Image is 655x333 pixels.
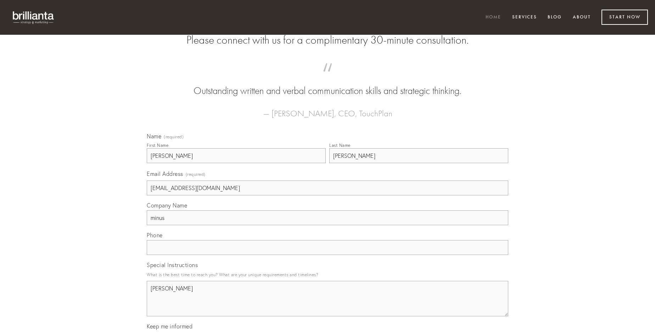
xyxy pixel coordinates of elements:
[508,12,542,23] a: Services
[147,270,508,279] p: What is the best time to reach you? What are your unique requirements and timelines?
[147,33,508,47] h2: Please connect with us for a complimentary 30-minute consultation.
[7,7,60,28] img: brillianta - research, strategy, marketing
[186,170,206,179] span: (required)
[147,143,168,148] div: First Name
[158,98,497,121] figcaption: — [PERSON_NAME], CEO, TouchPlan
[147,281,508,316] textarea: [PERSON_NAME]
[147,133,161,140] span: Name
[329,143,351,148] div: Last Name
[158,70,497,84] span: “
[158,70,497,98] blockquote: Outstanding written and verbal communication skills and strategic thinking.
[147,323,192,330] span: Keep me informed
[164,135,184,139] span: (required)
[147,232,163,239] span: Phone
[601,10,648,25] a: Start Now
[543,12,566,23] a: Blog
[481,12,506,23] a: Home
[568,12,595,23] a: About
[147,202,187,209] span: Company Name
[147,170,183,177] span: Email Address
[147,261,198,268] span: Special Instructions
